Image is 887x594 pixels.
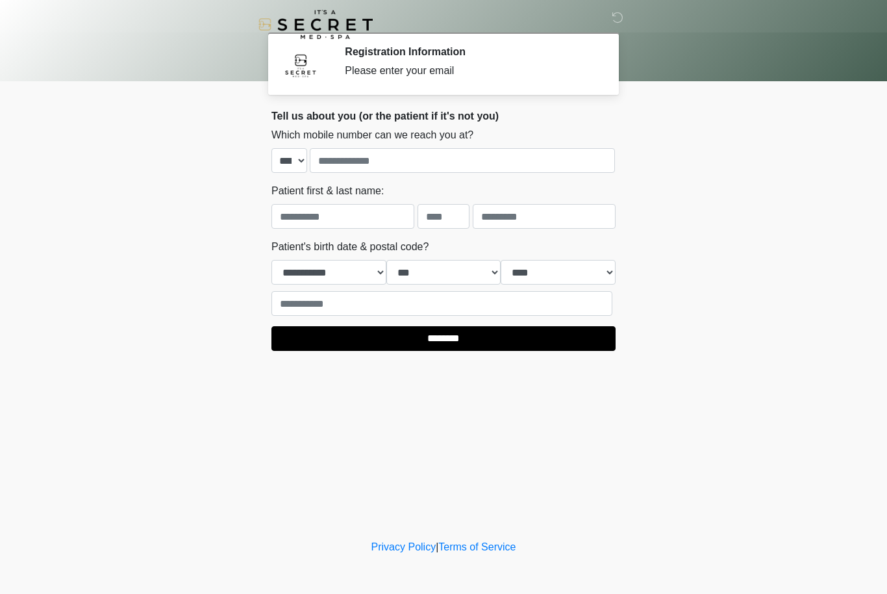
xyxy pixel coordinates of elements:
[271,127,473,143] label: Which mobile number can we reach you at?
[271,110,616,122] h2: Tell us about you (or the patient if it's not you)
[281,45,320,84] img: Agent Avatar
[258,10,373,39] img: It's A Secret Med Spa Logo
[436,541,438,552] a: |
[271,183,384,199] label: Patient first & last name:
[271,239,429,255] label: Patient's birth date & postal code?
[371,541,436,552] a: Privacy Policy
[345,63,596,79] div: Please enter your email
[345,45,596,58] h2: Registration Information
[438,541,516,552] a: Terms of Service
